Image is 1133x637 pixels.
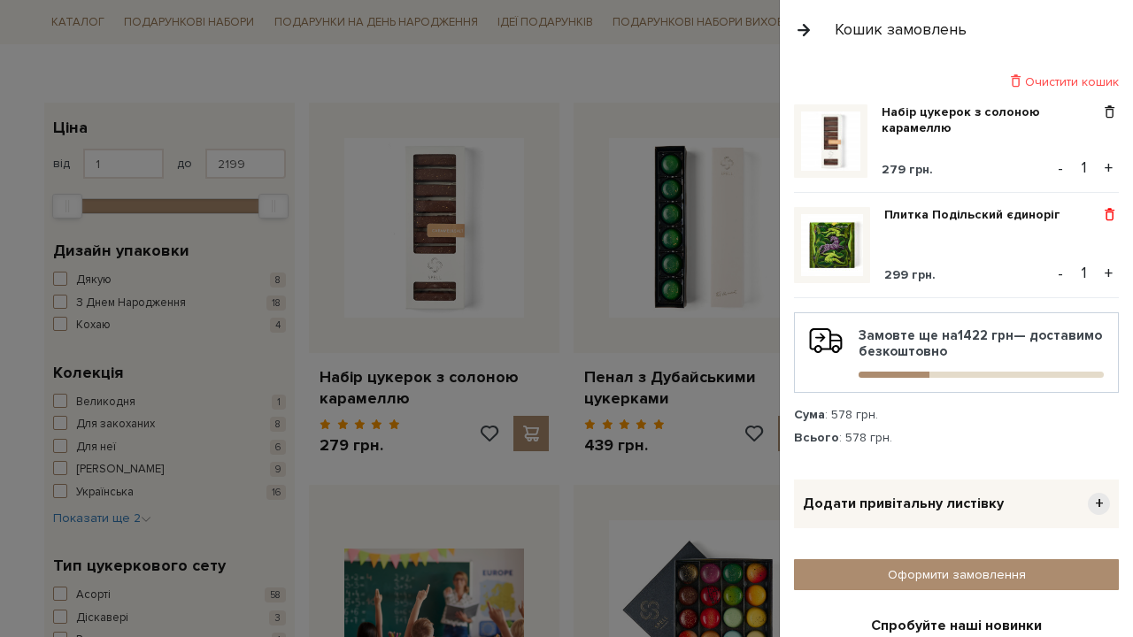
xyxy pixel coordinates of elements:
[1098,260,1119,287] button: +
[794,559,1119,590] a: Оформити замовлення
[801,111,860,171] img: Набір цукерок з солоною карамеллю
[1052,260,1069,287] button: -
[805,617,1108,635] div: Спробуйте наші новинки
[835,19,967,40] div: Кошик замовлень
[794,430,1119,446] div: : 578 грн.
[803,495,1004,513] span: Додати привітальну листівку
[801,214,863,276] img: Плитка Подільский єдиноріг
[1098,155,1119,181] button: +
[1052,155,1069,181] button: -
[958,327,1014,343] b: 1422 грн
[794,407,1119,423] div: : 578 грн.
[794,407,825,422] strong: Сума
[1088,493,1110,515] span: +
[809,327,1104,378] div: Замовте ще на — доставимо безкоштовно
[794,430,839,445] strong: Всього
[884,267,936,282] span: 299 грн.
[794,73,1119,90] div: Очистити кошик
[882,104,1100,136] a: Набір цукерок з солоною карамеллю
[882,162,933,177] span: 279 грн.
[884,207,1074,223] a: Плитка Подільский єдиноріг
